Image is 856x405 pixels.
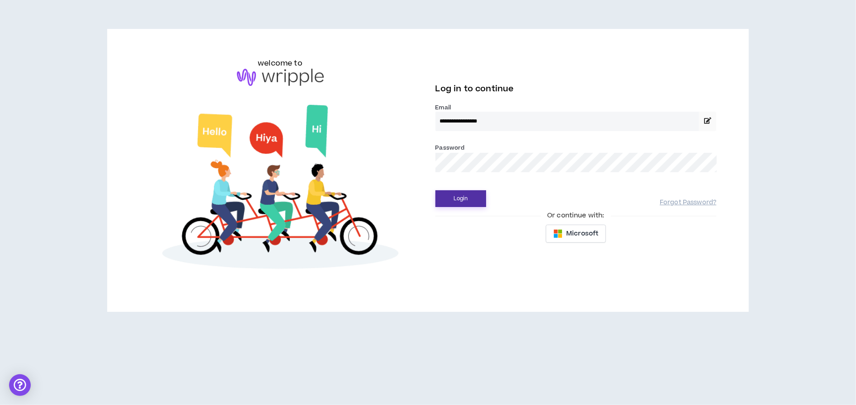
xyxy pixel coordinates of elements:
button: Login [435,190,486,207]
span: Or continue with: [541,211,610,221]
img: logo-brand.png [237,69,324,86]
h6: welcome to [258,58,303,69]
button: Microsoft [546,225,606,243]
label: Password [435,144,465,152]
img: Welcome to Wripple [140,95,421,283]
label: Email [435,104,717,112]
div: Open Intercom Messenger [9,374,31,396]
span: Log in to continue [435,83,514,94]
a: Forgot Password? [660,198,716,207]
span: Microsoft [566,229,598,239]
